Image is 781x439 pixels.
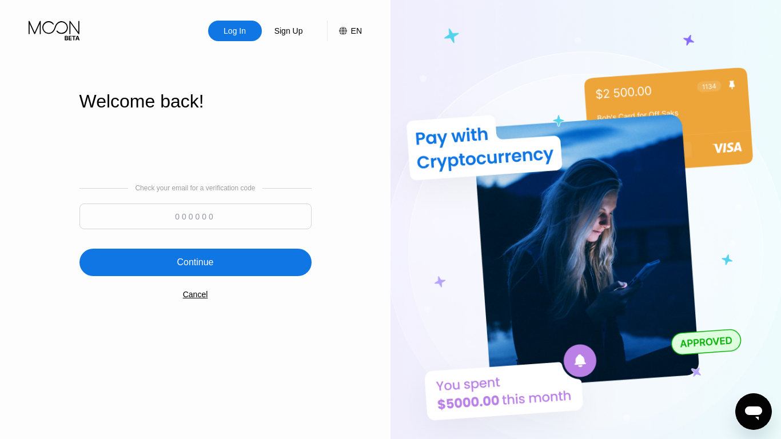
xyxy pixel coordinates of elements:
[79,203,312,229] input: 000000
[183,290,208,299] div: Cancel
[327,21,362,41] div: EN
[222,25,247,37] div: Log In
[177,257,213,268] div: Continue
[79,91,312,112] div: Welcome back!
[135,184,255,192] div: Check your email for a verification code
[208,21,262,41] div: Log In
[273,25,304,37] div: Sign Up
[735,393,772,430] iframe: Button to launch messaging window
[262,21,316,41] div: Sign Up
[79,249,312,276] div: Continue
[351,26,362,35] div: EN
